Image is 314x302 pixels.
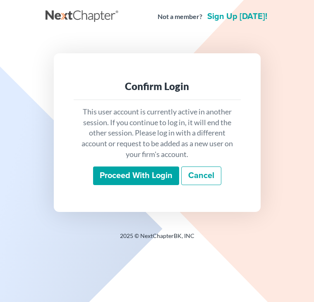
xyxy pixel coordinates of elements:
a: Cancel [181,166,221,185]
strong: Not a member? [158,12,202,21]
a: Sign up [DATE]! [206,12,269,21]
input: Proceed with login [93,166,179,185]
div: 2025 © NextChapterBK, INC [46,232,269,247]
div: Confirm Login [80,80,234,93]
p: This user account is currently active in another session. If you continue to log in, it will end ... [80,107,234,160]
